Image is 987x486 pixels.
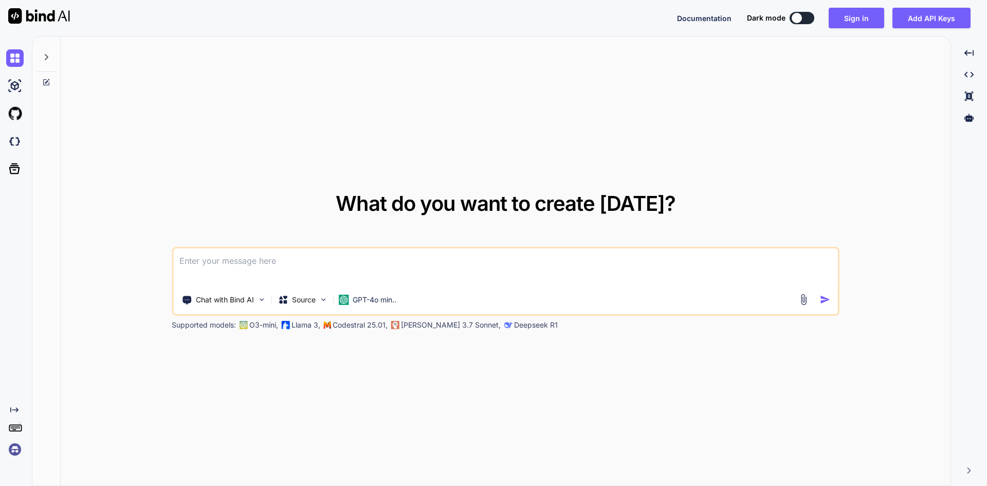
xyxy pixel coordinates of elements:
img: signin [6,441,24,458]
span: Documentation [677,14,732,23]
button: Documentation [677,13,732,24]
p: Llama 3, [291,320,320,330]
img: Llama2 [281,321,289,329]
img: Bind AI [8,8,70,24]
img: GPT-4 [239,321,247,329]
p: [PERSON_NAME] 3.7 Sonnet, [401,320,501,330]
img: attachment [798,294,810,305]
img: chat [6,49,24,67]
span: Dark mode [747,13,785,23]
img: Pick Models [319,295,327,304]
p: Chat with Bind AI [196,295,254,305]
button: Add API Keys [892,8,971,28]
span: What do you want to create [DATE]? [336,191,675,216]
img: ai-studio [6,77,24,95]
img: claude [504,321,512,329]
img: icon [820,294,831,305]
p: GPT-4o min.. [353,295,396,305]
img: darkCloudIdeIcon [6,133,24,150]
p: O3-mini, [249,320,278,330]
p: Source [292,295,316,305]
img: claude [391,321,399,329]
p: Deepseek R1 [514,320,558,330]
img: GPT-4o mini [338,295,349,305]
p: Supported models: [172,320,236,330]
p: Codestral 25.01, [333,320,388,330]
button: Sign in [829,8,884,28]
img: Mistral-AI [323,321,331,329]
img: Pick Tools [257,295,266,304]
img: githubLight [6,105,24,122]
